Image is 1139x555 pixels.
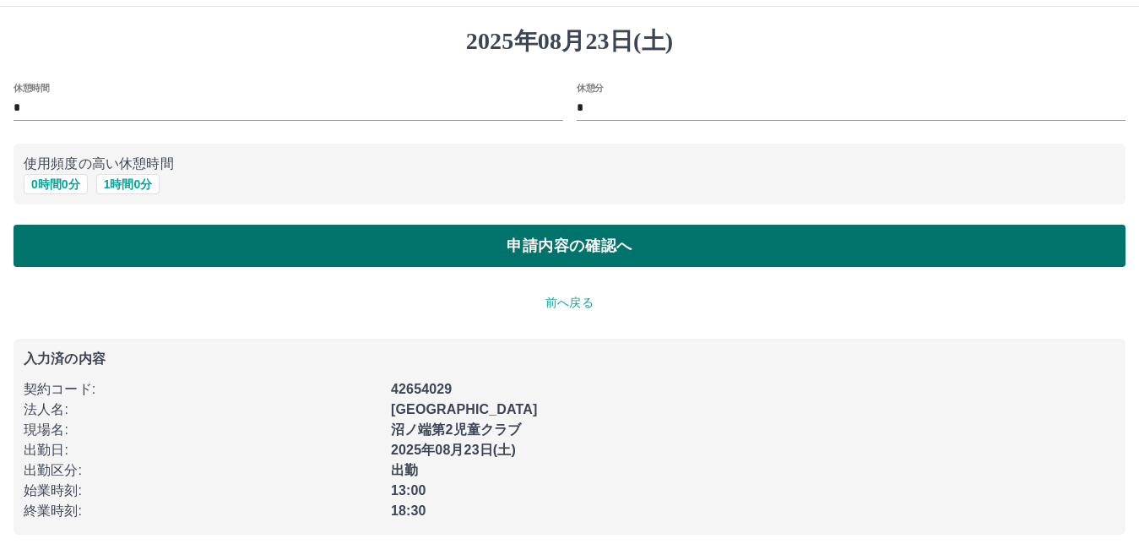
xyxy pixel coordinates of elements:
[24,440,381,460] p: 出勤日 :
[96,174,160,194] button: 1時間0分
[24,481,381,501] p: 始業時刻 :
[391,422,521,437] b: 沼ノ端第2児童クラブ
[14,225,1125,267] button: 申請内容の確認へ
[391,483,426,498] b: 13:00
[24,501,381,521] p: 終業時刻 :
[391,503,426,518] b: 18:30
[24,400,381,420] p: 法人名 :
[391,443,516,457] b: 2025年08月23日(土)
[24,420,381,440] p: 現場名 :
[577,81,604,94] label: 休憩分
[391,382,452,396] b: 42654029
[24,379,381,400] p: 契約コード :
[24,174,88,194] button: 0時間0分
[24,460,381,481] p: 出勤区分 :
[24,154,1115,174] p: 使用頻度の高い休憩時間
[14,27,1125,56] h1: 2025年08月23日(土)
[391,402,538,416] b: [GEOGRAPHIC_DATA]
[24,352,1115,366] p: 入力済の内容
[14,294,1125,312] p: 前へ戻る
[14,81,49,94] label: 休憩時間
[391,463,418,477] b: 出勤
